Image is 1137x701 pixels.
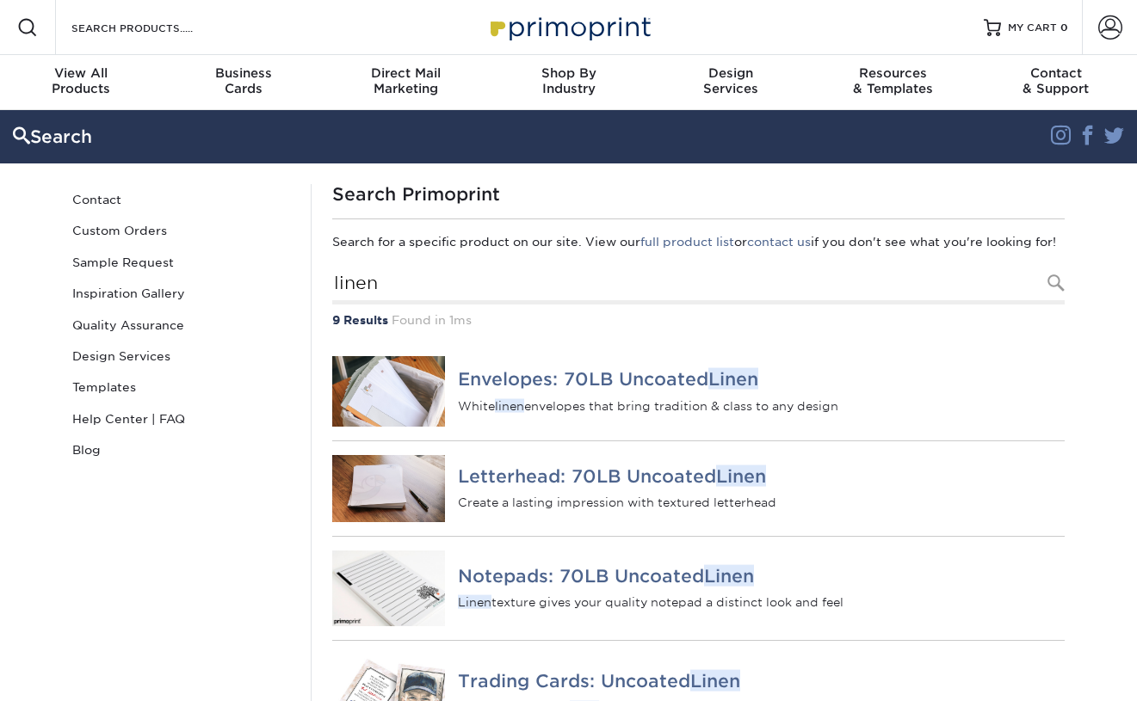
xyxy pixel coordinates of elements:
h4: Notepads: 70LB Uncoated [458,565,1064,586]
a: Notepads: 70LB Uncoated Linen Notepads: 70LB UncoatedLinen Linentexture gives your quality notepa... [332,537,1065,640]
img: Letterhead: 70LB Uncoated Linen [332,455,446,522]
span: Design [650,65,813,81]
strong: 9 Results [332,313,388,327]
a: Direct MailMarketing [324,55,487,110]
a: BusinessCards [163,55,325,110]
span: Found in 1ms [392,313,472,327]
a: Contact& Support [974,55,1137,110]
a: Contact [65,184,298,215]
h4: Envelopes: 70LB Uncoated [458,369,1064,390]
h1: Search Primoprint [332,184,1065,205]
div: Cards [163,65,325,96]
div: Industry [487,65,650,96]
p: Search for a specific product on our site. View our or if you don't see what you're looking for! [332,233,1065,250]
span: Resources [813,65,975,81]
img: Notepads: 70LB Uncoated Linen [332,550,446,626]
div: Services [650,65,813,96]
a: full product list [640,235,734,249]
p: White envelopes that bring tradition & class to any design [458,397,1064,414]
a: Sample Request [65,247,298,278]
img: Envelopes: 70LB Uncoated Linen [332,356,446,427]
span: MY CART [1008,21,1057,35]
em: Linen [458,595,491,609]
div: Marketing [324,65,487,96]
em: Linen [716,465,766,487]
a: Design Services [65,341,298,372]
div: & Templates [813,65,975,96]
span: Direct Mail [324,65,487,81]
a: Envelopes: 70LB Uncoated Linen Envelopes: 70LB UncoatedLinen Whitelinenenvelopes that bring tradi... [332,342,1065,440]
span: 0 [1060,22,1068,34]
a: Help Center | FAQ [65,403,298,434]
p: Create a lasting impression with textured letterhead [458,494,1064,511]
em: linen [495,398,524,412]
a: Inspiration Gallery [65,278,298,309]
a: Letterhead: 70LB Uncoated Linen Letterhead: 70LB UncoatedLinen Create a lasting impression with t... [332,441,1065,536]
p: texture gives your quality notepad a distinct look and feel [458,593,1064,611]
a: Quality Assurance [65,310,298,341]
input: Search Products... [332,265,1065,304]
span: Shop By [487,65,650,81]
em: Linen [704,564,754,586]
img: Primoprint [483,9,655,46]
span: Business [163,65,325,81]
span: Contact [974,65,1137,81]
em: Linen [708,368,758,390]
a: Shop ByIndustry [487,55,650,110]
a: contact us [747,235,811,249]
a: Resources& Templates [813,55,975,110]
em: Linen [690,670,740,692]
h4: Letterhead: 70LB Uncoated [458,466,1064,487]
a: Custom Orders [65,215,298,246]
a: DesignServices [650,55,813,110]
div: & Support [974,65,1137,96]
a: Templates [65,372,298,403]
h4: Trading Cards: Uncoated [458,671,1064,692]
a: Blog [65,434,298,465]
input: SEARCH PRODUCTS..... [70,17,238,38]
